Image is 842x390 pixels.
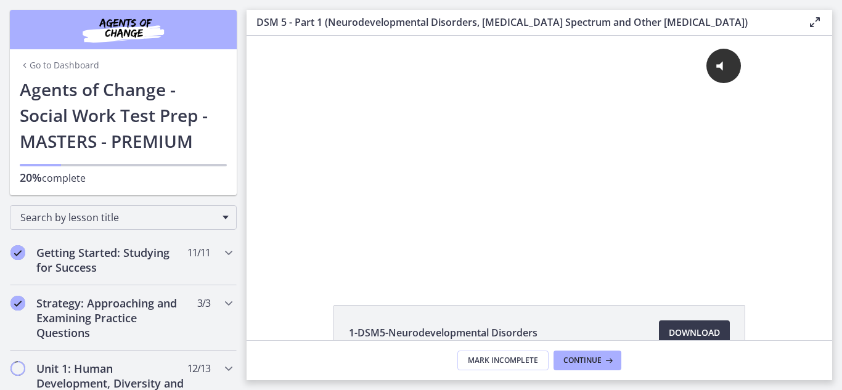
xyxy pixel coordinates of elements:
[349,325,537,340] span: 1-DSM5-Neurodevelopmental Disorders
[187,245,210,260] span: 11 / 11
[36,245,187,275] h2: Getting Started: Studying for Success
[20,170,42,185] span: 20%
[563,355,602,365] span: Continue
[20,76,227,154] h1: Agents of Change - Social Work Test Prep - MASTERS - PREMIUM
[20,59,99,71] a: Go to Dashboard
[10,296,25,311] i: Completed
[247,36,832,277] iframe: Video Lesson
[20,170,227,185] p: complete
[197,296,210,311] span: 3 / 3
[457,351,549,370] button: Mark Incomplete
[669,325,720,340] span: Download
[659,320,730,345] a: Download
[10,205,237,230] div: Search by lesson title
[554,351,621,370] button: Continue
[20,211,216,224] span: Search by lesson title
[36,296,187,340] h2: Strategy: Approaching and Examining Practice Questions
[10,245,25,260] i: Completed
[468,355,538,365] span: Mark Incomplete
[187,361,210,376] span: 12 / 13
[256,15,788,30] h3: DSM 5 - Part 1 (Neurodevelopmental Disorders, [MEDICAL_DATA] Spectrum and Other [MEDICAL_DATA])
[49,15,197,44] img: Agents of Change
